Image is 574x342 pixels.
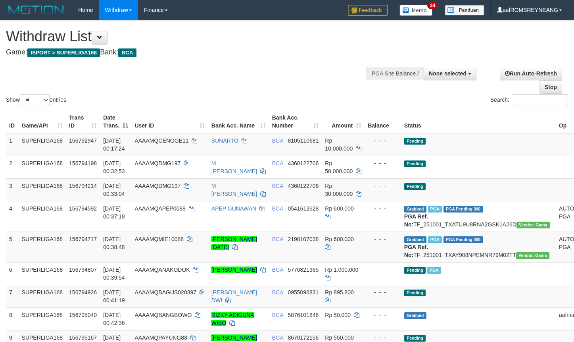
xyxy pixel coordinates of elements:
[404,290,426,296] span: Pending
[445,5,484,15] img: panduan.png
[368,334,398,342] div: - - -
[134,205,185,212] span: AAAAMQAPEP0088
[325,334,353,341] span: Rp 550.000
[69,205,97,212] span: 156794592
[288,289,319,296] span: Copy 0955096831 to clipboard
[134,183,180,189] span: AAAAMQDMG197
[118,48,136,57] span: BCA
[367,67,424,80] div: PGA Site Balance /
[69,267,97,273] span: 156794807
[404,312,426,319] span: Grabbed
[134,289,196,296] span: AAAAMQBAGUS020397
[6,4,66,16] img: MOTION_logo.png
[325,289,353,296] span: Rp 895.800
[399,5,433,16] img: Button%20Memo.svg
[325,137,353,152] span: Rp 10.000.000
[27,48,100,57] span: ISPORT > SUPERLIGA168
[19,307,66,330] td: SUPERLIGA168
[288,160,319,166] span: Copy 4360122706 to clipboard
[404,213,428,228] b: PGA Ref. No:
[325,312,351,318] span: Rp 50.000
[211,160,257,174] a: M [PERSON_NAME]
[211,183,257,197] a: M [PERSON_NAME]
[516,252,549,259] span: Vendor URL: https://trx31.1velocity.biz
[539,80,562,94] a: Stop
[134,236,184,242] span: AAAAMQMIE10088
[69,137,97,144] span: 156792947
[365,110,401,133] th: Balance
[512,94,568,106] input: Search:
[211,236,257,250] a: [PERSON_NAME][DATE]
[424,67,476,80] button: None selected
[103,183,125,197] span: [DATE] 00:33:04
[211,137,238,144] a: SUNARTO
[208,110,269,133] th: Bank Acc. Name: activate to sort column ascending
[348,5,388,16] img: Feedback.jpg
[368,182,398,190] div: - - -
[134,137,188,144] span: AAAAMQCENGGE11
[428,236,442,243] span: Marked by aafchoeunmanni
[288,205,319,212] span: Copy 0541612628 to clipboard
[500,67,562,80] a: Run Auto-Refresh
[404,138,426,145] span: Pending
[288,267,319,273] span: Copy 5770821365 to clipboard
[288,334,319,341] span: Copy 8670172156 to clipboard
[368,205,398,213] div: - - -
[404,160,426,167] span: Pending
[325,236,353,242] span: Rp 600.000
[6,29,375,44] h1: Withdraw List
[288,312,319,318] span: Copy 5876101846 to clipboard
[272,236,283,242] span: BCA
[69,312,97,318] span: 156795040
[516,222,550,228] span: Vendor URL: https://trx31.1velocity.biz
[401,201,556,232] td: TF_251001_TXATU9U8RNA2GSK1A26D
[19,156,66,178] td: SUPERLIGA168
[69,289,97,296] span: 156794926
[103,267,125,281] span: [DATE] 00:39:54
[427,267,441,274] span: Marked by aafchoeunmanni
[103,160,125,174] span: [DATE] 00:32:53
[69,334,97,341] span: 156795167
[368,266,398,274] div: - - -
[6,156,19,178] td: 2
[368,235,398,243] div: - - -
[401,110,556,133] th: Status
[490,94,568,106] label: Search:
[6,232,19,262] td: 5
[404,206,426,213] span: Grabbed
[368,311,398,319] div: - - -
[19,201,66,232] td: SUPERLIGA168
[322,110,365,133] th: Amount: activate to sort column ascending
[272,160,283,166] span: BCA
[134,334,187,341] span: AAAAMQPAYUNG88
[19,262,66,285] td: SUPERLIGA168
[272,289,283,296] span: BCA
[6,307,19,330] td: 8
[6,133,19,156] td: 1
[325,205,353,212] span: Rp 600.000
[134,160,180,166] span: AAAAMQDMG197
[325,183,353,197] span: Rp 30.000.000
[211,267,257,273] a: [PERSON_NAME]
[272,137,283,144] span: BCA
[404,183,426,190] span: Pending
[69,236,97,242] span: 156794717
[6,262,19,285] td: 6
[103,205,125,220] span: [DATE] 00:37:18
[211,312,254,326] a: RIZKY ADIGUNA WIBO
[6,48,375,56] h4: Game: Bank:
[272,312,283,318] span: BCA
[19,133,66,156] td: SUPERLIGA168
[66,110,100,133] th: Trans ID: activate to sort column ascending
[272,267,283,273] span: BCA
[269,110,322,133] th: Bank Acc. Number: activate to sort column ascending
[443,206,483,213] span: PGA Pending
[6,285,19,307] td: 7
[19,232,66,262] td: SUPERLIGA168
[325,267,358,273] span: Rp 1.000.000
[272,334,283,341] span: BCA
[6,178,19,201] td: 3
[100,110,131,133] th: Date Trans.: activate to sort column descending
[131,110,208,133] th: User ID: activate to sort column ascending
[427,2,438,9] span: 34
